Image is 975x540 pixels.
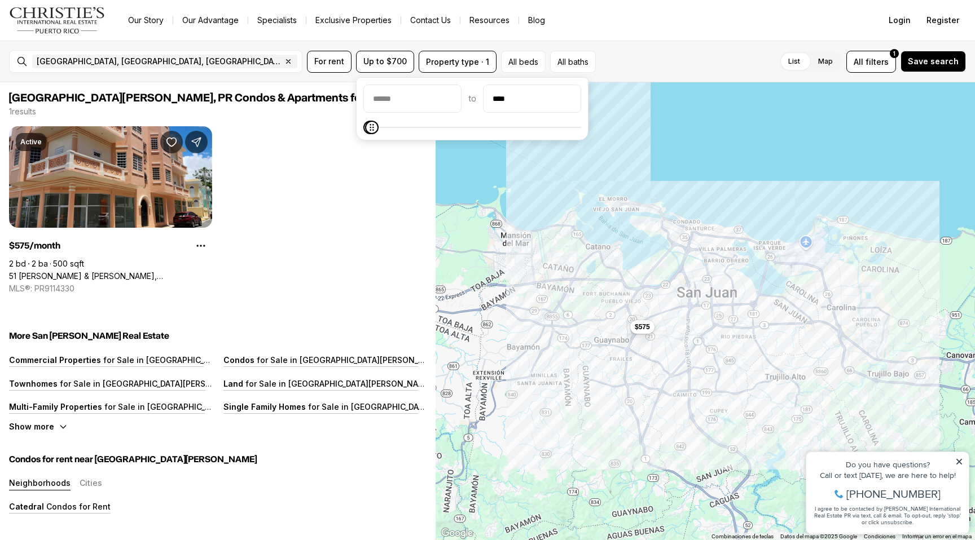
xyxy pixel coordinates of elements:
p: Active [20,138,42,147]
span: For rent [314,57,344,66]
button: Cities [80,479,102,490]
a: Resources [460,12,519,28]
span: [PHONE_NUMBER] [46,53,140,64]
p: for Sale in [GEOGRAPHIC_DATA][PERSON_NAME] [102,402,292,411]
span: Datos del mapa ©2025 Google [780,533,857,539]
p: for Sale in [GEOGRAPHIC_DATA][PERSON_NAME] [101,355,291,365]
button: Share Property [185,131,208,153]
span: filters [866,56,889,68]
p: Condos [223,355,254,365]
button: Save search [901,51,966,72]
a: 51 PILAR & BRAUMBAUGH, SAN JUAN PR, 00921 [9,271,212,281]
h5: More San [PERSON_NAME] Real Estate [9,330,427,342]
span: Maximum [365,121,379,134]
p: for Sale in [GEOGRAPHIC_DATA][PERSON_NAME] [254,355,444,365]
input: priceMin [364,85,461,112]
label: Map [809,51,842,72]
span: Up to $700 [363,57,407,66]
p: Commercial Properties [9,355,101,365]
button: Allfilters1 [846,51,896,73]
a: Our Story [119,12,173,28]
span: All [854,56,863,68]
span: to [468,94,476,103]
span: Minimum [363,121,377,134]
a: Single Family Homes for Sale in [GEOGRAPHIC_DATA][PERSON_NAME] [223,402,495,411]
label: List [779,51,809,72]
p: Single Family Homes [223,402,306,411]
span: 1 [893,49,895,58]
p: Multi-Family Properties [9,402,102,411]
input: priceMax [484,85,581,112]
span: [GEOGRAPHIC_DATA], [GEOGRAPHIC_DATA], [GEOGRAPHIC_DATA] [37,57,282,66]
span: Save search [908,57,959,66]
a: Commercial Properties for Sale in [GEOGRAPHIC_DATA][PERSON_NAME] [9,355,291,365]
p: for Sale in [GEOGRAPHIC_DATA][PERSON_NAME] [58,379,247,388]
div: Do you have questions? [12,25,163,33]
button: Show more [9,422,68,431]
p: Land [223,379,243,388]
button: Login [882,9,917,32]
button: Property type · 1 [419,51,497,73]
span: [GEOGRAPHIC_DATA][PERSON_NAME], PR Condos & Apartments for Up to $700 [9,92,425,104]
button: For rent [307,51,352,73]
span: $575 [635,322,650,331]
button: Up to $700 [356,51,414,73]
a: Condos for Sale in [GEOGRAPHIC_DATA][PERSON_NAME] [223,355,444,365]
a: Catedral Condos for Rent [9,502,111,511]
a: Exclusive Properties [306,12,401,28]
button: Neighborhoods [9,479,71,490]
button: Contact Us [401,12,460,28]
button: All beds [501,51,546,73]
p: for Sale in [GEOGRAPHIC_DATA][PERSON_NAME] [243,379,433,388]
p: Condos for Rent [44,502,111,511]
button: Save Property: 51 PILAR & BRAUMBAUGH [160,131,183,153]
span: Register [926,16,959,25]
img: logo [9,7,106,34]
span: I agree to be contacted by [PERSON_NAME] International Real Estate PR via text, call & email. To ... [14,69,161,91]
p: Townhomes [9,379,58,388]
button: All baths [550,51,596,73]
a: Multi-Family Properties for Sale in [GEOGRAPHIC_DATA][PERSON_NAME] [9,402,292,411]
div: Call or text [DATE], we are here to help! [12,36,163,44]
p: Catedral [9,502,44,511]
a: Townhomes for Sale in [GEOGRAPHIC_DATA][PERSON_NAME] [9,379,247,388]
span: Login [889,16,911,25]
h5: Condos for rent near [GEOGRAPHIC_DATA][PERSON_NAME] [9,454,427,465]
p: 1 results [9,107,36,116]
button: Register [920,9,966,32]
button: Property options [190,234,212,257]
a: Land for Sale in [GEOGRAPHIC_DATA][PERSON_NAME] [223,379,433,388]
a: Our Advantage [173,12,248,28]
a: Specialists [248,12,306,28]
p: for Sale in [GEOGRAPHIC_DATA][PERSON_NAME] [306,402,495,411]
a: Blog [519,12,554,28]
button: $575 [630,320,655,334]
